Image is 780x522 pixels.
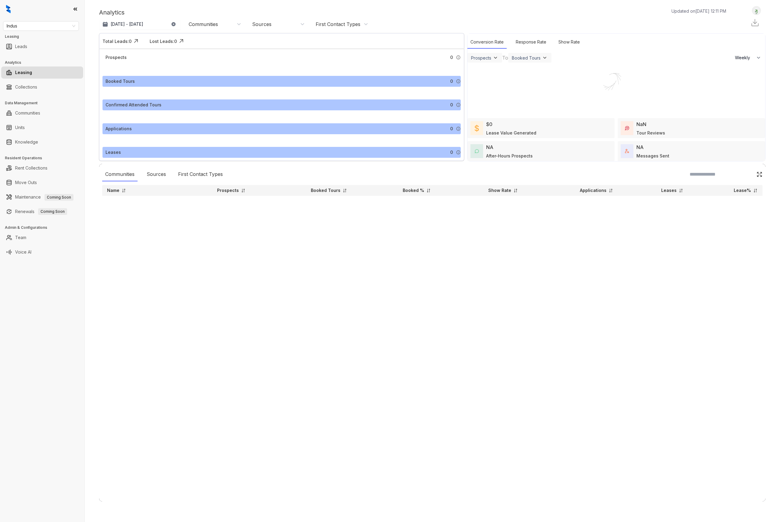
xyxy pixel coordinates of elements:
[15,66,32,79] a: Leasing
[486,130,536,136] div: Lease Value Generated
[753,188,758,193] img: sorting
[5,100,84,106] h3: Data Management
[15,162,47,174] a: Rent Collections
[1,162,83,174] li: Rent Collections
[555,36,583,49] div: Show Rate
[450,78,453,85] span: 0
[636,121,646,128] div: NaN
[456,150,461,155] img: Info
[241,188,245,193] img: sorting
[471,55,491,60] div: Prospects
[450,125,453,132] span: 0
[15,81,37,93] a: Collections
[750,18,759,27] img: Download
[486,144,493,151] div: NA
[486,121,492,128] div: $0
[177,37,186,46] img: Click Icon
[467,36,507,49] div: Conversion Rate
[111,21,143,27] p: [DATE] - [DATE]
[6,5,11,13] img: logo
[636,130,665,136] div: Tour Reviews
[316,21,360,28] div: First Contact Types
[735,55,753,61] span: Weekly
[1,206,83,218] li: Renewals
[456,79,461,84] img: Info
[15,232,26,244] a: Team
[175,167,226,181] div: First Contact Types
[217,187,239,193] p: Prospects
[1,177,83,189] li: Move Outs
[456,102,461,107] img: Info
[144,167,169,181] div: Sources
[15,206,67,218] a: RenewalsComing Soon
[15,246,31,258] a: Voice AI
[492,55,499,61] img: ViewFilterArrow
[15,41,27,53] a: Leads
[189,21,218,28] div: Communities
[744,172,749,177] img: SearchIcon
[625,126,629,130] img: TourReviews
[679,188,683,193] img: sorting
[513,36,549,49] div: Response Rate
[15,136,38,148] a: Knowledge
[38,208,67,215] span: Coming Soon
[1,122,83,134] li: Units
[475,125,479,132] img: LeaseValue
[486,153,533,159] div: After-Hours Prospects
[593,63,639,109] img: Loader
[99,8,125,17] p: Analytics
[403,187,424,193] p: Booked %
[1,136,83,148] li: Knowledge
[99,19,181,30] button: [DATE] - [DATE]
[1,66,83,79] li: Leasing
[636,153,669,159] div: Messages Sent
[1,41,83,53] li: Leads
[106,149,121,156] div: Leases
[122,188,126,193] img: sorting
[132,37,141,46] img: Click Icon
[636,144,644,151] div: NA
[5,155,84,161] h3: Resident Operations
[5,225,84,230] h3: Admin & Configurations
[15,107,40,119] a: Communities
[44,194,73,201] span: Coming Soon
[7,21,75,31] span: Indus
[106,54,127,61] div: Prospects
[731,52,765,63] button: Weekly
[512,55,541,60] div: Booked Tours
[756,171,762,177] img: Click Icon
[102,38,132,44] div: Total Leads: 0
[107,187,119,193] p: Name
[15,177,37,189] a: Move Outs
[1,107,83,119] li: Communities
[106,78,135,85] div: Booked Tours
[542,55,548,61] img: ViewFilterArrow
[734,187,751,193] p: Lease%
[106,102,161,108] div: Confirmed Attended Tours
[456,126,461,131] img: Info
[106,125,132,132] div: Applications
[752,8,761,14] img: UserAvatar
[5,60,84,65] h3: Analytics
[661,187,677,193] p: Leases
[580,187,606,193] p: Applications
[450,54,453,61] span: 0
[1,81,83,93] li: Collections
[625,149,629,153] img: TotalFum
[343,188,347,193] img: sorting
[102,167,138,181] div: Communities
[513,188,518,193] img: sorting
[671,8,726,14] p: Updated on [DATE] 12:11 PM
[450,102,453,108] span: 0
[15,122,25,134] a: Units
[609,188,613,193] img: sorting
[456,55,461,60] img: Info
[1,246,83,258] li: Voice AI
[150,38,177,44] div: Lost Leads: 0
[252,21,271,28] div: Sources
[450,149,453,156] span: 0
[426,188,431,193] img: sorting
[5,34,84,39] h3: Leasing
[311,187,340,193] p: Booked Tours
[1,232,83,244] li: Team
